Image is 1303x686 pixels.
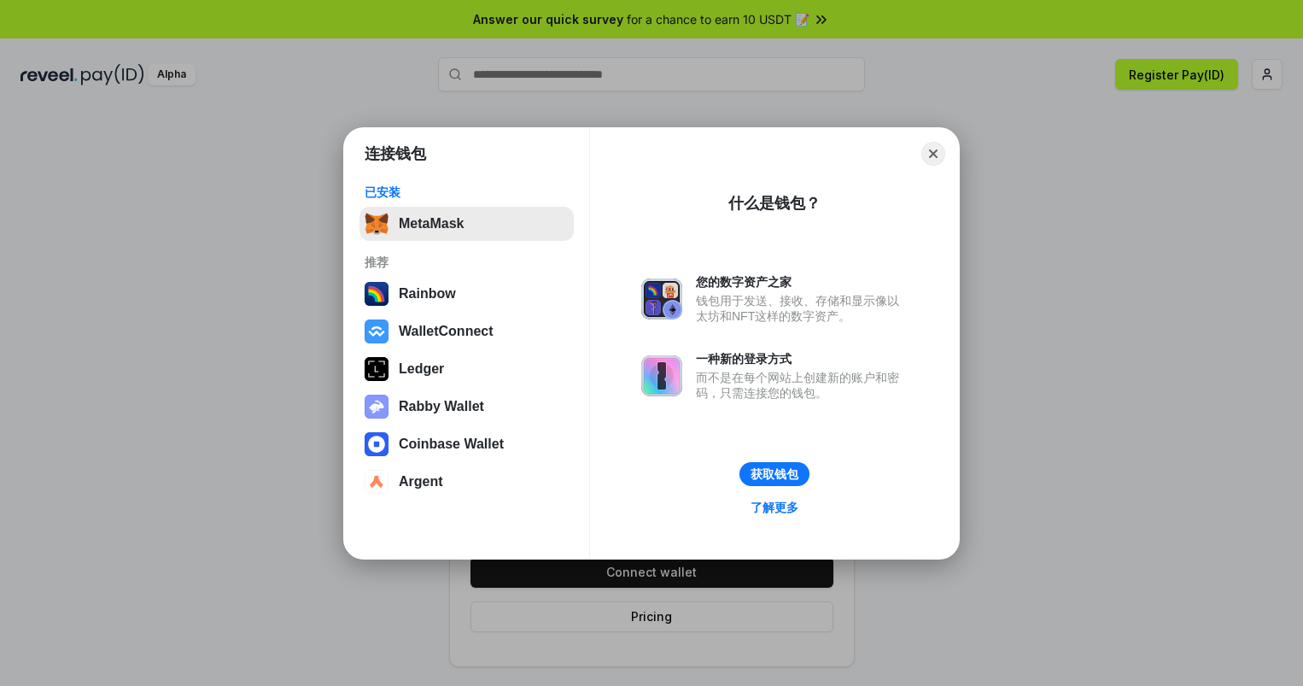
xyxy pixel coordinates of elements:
div: 您的数字资产之家 [696,274,908,290]
div: WalletConnect [399,324,494,339]
img: svg+xml,%3Csvg%20width%3D%2228%22%20height%3D%2228%22%20viewBox%3D%220%200%2028%2028%22%20fill%3D... [365,470,389,494]
img: svg+xml,%3Csvg%20width%3D%2228%22%20height%3D%2228%22%20viewBox%3D%220%200%2028%2028%22%20fill%3D... [365,432,389,456]
button: Coinbase Wallet [359,427,574,461]
div: Coinbase Wallet [399,437,504,452]
img: svg+xml,%3Csvg%20xmlns%3D%22http%3A%2F%2Fwww.w3.org%2F2000%2Fsvg%22%20fill%3D%22none%22%20viewBox... [641,279,682,320]
a: 了解更多 [740,496,809,519]
img: svg+xml,%3Csvg%20xmlns%3D%22http%3A%2F%2Fwww.w3.org%2F2000%2Fsvg%22%20fill%3D%22none%22%20viewBox... [365,395,389,419]
div: 而不是在每个网站上创建新的账户和密码，只需连接您的钱包。 [696,370,908,401]
div: 推荐 [365,255,569,270]
div: 一种新的登录方式 [696,351,908,366]
img: svg+xml,%3Csvg%20width%3D%2228%22%20height%3D%2228%22%20viewBox%3D%220%200%2028%2028%22%20fill%3D... [365,320,389,343]
button: Rabby Wallet [359,390,574,424]
div: 获取钱包 [751,466,798,482]
img: svg+xml,%3Csvg%20width%3D%22120%22%20height%3D%22120%22%20viewBox%3D%220%200%20120%20120%22%20fil... [365,282,389,306]
img: svg+xml,%3Csvg%20xmlns%3D%22http%3A%2F%2Fwww.w3.org%2F2000%2Fsvg%22%20fill%3D%22none%22%20viewBox... [641,355,682,396]
div: 什么是钱包？ [728,193,821,214]
button: Ledger [359,352,574,386]
div: 已安装 [365,185,569,200]
button: MetaMask [359,207,574,241]
button: Close [921,142,945,166]
h1: 连接钱包 [365,144,426,164]
div: Rabby Wallet [399,399,484,414]
button: 获取钱包 [739,462,809,486]
div: MetaMask [399,216,464,232]
div: 钱包用于发送、接收、存储和显示像以太坊和NFT这样的数字资产。 [696,293,908,324]
div: Argent [399,474,443,490]
button: WalletConnect [359,314,574,349]
img: svg+xml,%3Csvg%20xmlns%3D%22http%3A%2F%2Fwww.w3.org%2F2000%2Fsvg%22%20width%3D%2228%22%20height%3... [365,357,389,381]
button: Argent [359,465,574,499]
button: Rainbow [359,277,574,311]
img: svg+xml,%3Csvg%20fill%3D%22none%22%20height%3D%2233%22%20viewBox%3D%220%200%2035%2033%22%20width%... [365,212,389,236]
div: Rainbow [399,286,456,302]
div: 了解更多 [751,500,798,515]
div: Ledger [399,361,444,377]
